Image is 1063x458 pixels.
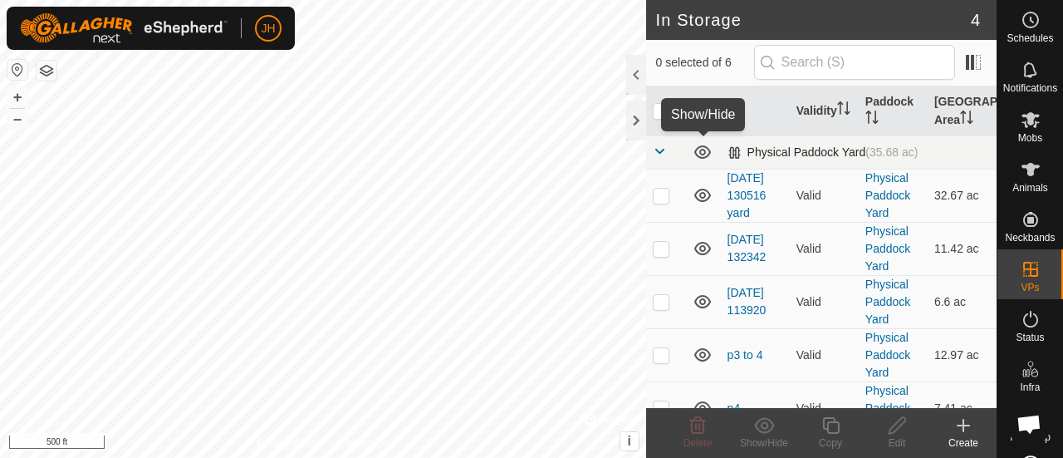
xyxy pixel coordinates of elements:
div: Physical Paddock Yard [727,145,918,160]
button: + [7,87,27,107]
p-sorticon: Activate to sort [865,113,879,126]
span: Status [1016,332,1044,342]
div: Show/Hide [731,436,797,451]
div: Copy [797,436,864,451]
p-sorticon: Activate to sort [693,104,706,117]
th: Paddock [859,86,928,136]
div: Open chat [1007,401,1051,446]
p-sorticon: Activate to sort [960,113,973,126]
th: Validity [790,86,859,136]
a: Physical Paddock Yard [865,224,910,273]
span: i [627,434,630,448]
a: [DATE] 132342 [727,233,767,263]
span: Animals [1012,183,1048,193]
span: Schedules [1007,33,1053,43]
span: 4 [971,7,980,32]
a: Physical Paddock Yard [865,331,910,379]
a: Physical Paddock Yard [865,384,910,432]
div: Edit [864,436,930,451]
td: Valid [790,222,859,275]
button: i [620,432,639,451]
a: Physical Paddock Yard [865,278,910,326]
td: 12.97 ac [928,328,997,382]
h2: In Storage [656,10,971,30]
td: 6.6 ac [928,275,997,328]
a: p3 to 4 [727,348,763,362]
input: Search (S) [754,45,955,80]
span: 0 selected of 6 [656,54,754,71]
span: Neckbands [1005,233,1055,243]
p-sorticon: Activate to sort [837,104,850,117]
td: 7.41 ac [928,382,997,435]
a: Physical Paddock Yard [865,171,910,219]
a: [DATE] 130516 yard [727,171,767,219]
td: 11.42 ac [928,222,997,275]
span: Mobs [1018,133,1042,143]
span: Notifications [1003,83,1057,93]
td: Valid [790,169,859,222]
a: Contact Us [339,436,388,451]
th: [GEOGRAPHIC_DATA] Area [928,86,997,136]
td: Valid [790,328,859,382]
img: Gallagher Logo [20,13,228,43]
span: Infra [1020,382,1040,392]
th: VP [721,86,790,136]
p-sorticon: Activate to sort [669,104,683,117]
td: Valid [790,275,859,328]
button: Map Layers [37,61,56,81]
button: – [7,109,27,129]
span: JH [261,20,275,37]
span: Delete [683,437,713,449]
a: [DATE] 113920 [727,286,767,317]
div: Create [930,436,997,451]
td: Valid [790,382,859,435]
a: p4 [727,401,741,415]
span: (35.68 ac) [865,145,918,159]
td: 32.67 ac [928,169,997,222]
a: Privacy Policy [257,436,320,451]
span: VPs [1021,283,1039,293]
span: Heatmap [1010,432,1051,442]
button: Reset Map [7,60,27,80]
